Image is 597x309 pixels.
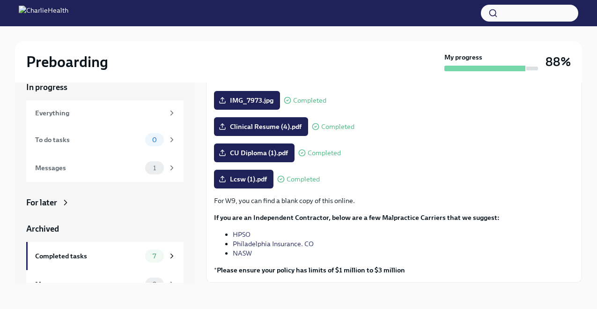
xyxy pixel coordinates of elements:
[221,174,267,184] span: Lcsw (1).pdf
[221,96,273,105] span: IMG_7973.jpg
[308,150,341,157] span: Completed
[26,197,184,208] a: For later
[26,100,184,126] a: Everything
[221,148,288,158] span: CU Diploma (1).pdf
[221,122,302,131] span: Clinical Resume (4).pdf
[233,240,314,248] a: Philadelphia Insurance. CO
[19,6,68,21] img: CharlieHealth
[26,270,184,298] a: Messages0
[321,123,354,130] span: Completed
[26,242,184,270] a: Completed tasks7
[35,279,141,289] div: Messages
[233,249,252,257] a: NASW
[214,213,500,222] strong: If you are an Independent Contractor, below are a few Malpractice Carriers that we suggest:
[35,251,141,261] div: Completed tasks
[147,165,162,172] span: 1
[26,154,184,182] a: Messages1
[26,223,184,234] a: Archived
[545,53,571,70] h3: 88%
[35,108,164,118] div: Everything
[214,143,295,162] label: CU Diploma (1).pdf
[214,91,280,110] label: IMG_7973.jpg
[214,170,273,188] label: Lcsw (1).pdf
[147,253,162,260] span: 7
[214,196,574,205] p: For W9, you can find a blank copy of this online.
[287,176,320,183] span: Completed
[26,126,184,154] a: To do tasks0
[26,197,57,208] div: For later
[217,266,405,274] strong: Please ensure your policy has limits of $1 million to $3 million
[293,97,326,104] span: Completed
[444,53,482,62] strong: My progress
[214,117,308,136] label: Clinical Resume (4).pdf
[35,163,141,173] div: Messages
[233,230,251,239] a: HPSO
[147,136,162,143] span: 0
[35,135,141,145] div: To do tasks
[26,53,108,71] h2: Preboarding
[147,281,162,288] span: 0
[26,82,184,93] a: In progress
